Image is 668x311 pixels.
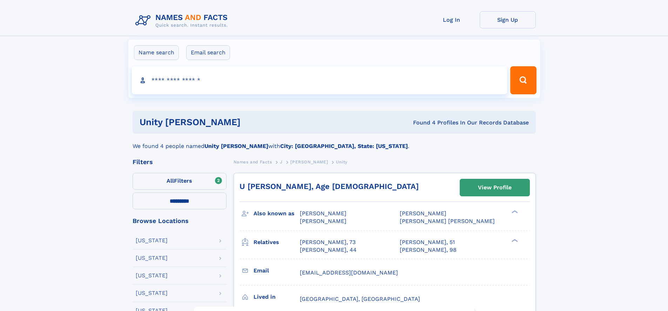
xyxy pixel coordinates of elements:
label: Name search [134,45,179,60]
b: City: [GEOGRAPHIC_DATA], State: [US_STATE] [280,143,408,149]
span: [PERSON_NAME] [300,218,346,224]
a: [PERSON_NAME], 73 [300,238,356,246]
a: [PERSON_NAME], 44 [300,246,357,254]
h3: Email [254,265,300,277]
b: Unity [PERSON_NAME] [204,143,268,149]
div: [US_STATE] [136,255,168,261]
span: Unity [336,160,348,164]
div: Filters [133,159,227,165]
a: Sign Up [480,11,536,28]
div: We found 4 people named with . [133,134,536,150]
div: ❯ [510,210,518,214]
div: [US_STATE] [136,238,168,243]
h3: Lived in [254,291,300,303]
span: All [167,177,174,184]
h1: Unity [PERSON_NAME] [140,118,327,127]
div: [US_STATE] [136,290,168,296]
div: [US_STATE] [136,273,168,278]
a: Names and Facts [234,157,272,166]
h3: Relatives [254,236,300,248]
div: ❯ [510,238,518,243]
img: Logo Names and Facts [133,11,234,30]
a: [PERSON_NAME], 98 [400,246,457,254]
button: Search Button [510,66,536,94]
div: View Profile [478,180,512,196]
span: [PERSON_NAME] [300,210,346,217]
label: Filters [133,173,227,190]
h3: Also known as [254,208,300,219]
a: [PERSON_NAME], 51 [400,238,455,246]
a: [PERSON_NAME] [290,157,328,166]
span: [PERSON_NAME] [PERSON_NAME] [400,218,495,224]
a: Log In [424,11,480,28]
div: Found 4 Profiles In Our Records Database [327,119,529,127]
span: [EMAIL_ADDRESS][DOMAIN_NAME] [300,269,398,276]
a: U [PERSON_NAME], Age [DEMOGRAPHIC_DATA] [239,182,419,191]
input: search input [132,66,507,94]
span: [PERSON_NAME] [400,210,446,217]
a: J [280,157,283,166]
label: Email search [186,45,230,60]
span: J [280,160,283,164]
a: View Profile [460,179,529,196]
span: [PERSON_NAME] [290,160,328,164]
span: [GEOGRAPHIC_DATA], [GEOGRAPHIC_DATA] [300,296,420,302]
div: Browse Locations [133,218,227,224]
